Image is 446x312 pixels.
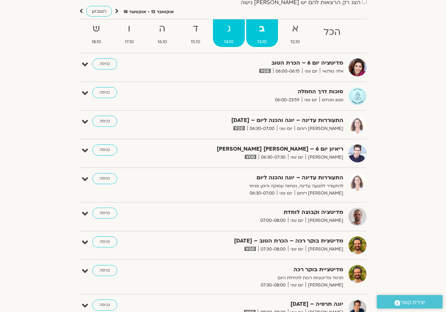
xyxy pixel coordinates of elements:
strong: ד [179,21,211,37]
span: יום שני [302,96,319,104]
span: [PERSON_NAME] [306,246,343,253]
a: א12.10 [279,19,311,47]
span: 06:00-06:15 [273,68,302,75]
strong: מדיטצית בוקר רכה – הכרת הטוב – [DATE] [174,236,343,246]
span: 17.10 [113,38,145,46]
img: vodicon [259,69,271,73]
a: ו17.10 [113,19,145,47]
p: אוקטובר 12 - אוקטובר 18 [123,8,174,16]
a: הכל [313,19,352,47]
span: 07:00-08:00 [258,217,288,224]
span: [PERSON_NAME] [306,282,343,289]
a: ש18.10 [80,19,112,47]
span: 06:30-07:00 [247,125,277,132]
span: [PERSON_NAME] [306,154,343,161]
span: יום שני [288,217,306,224]
a: כניסה [92,87,117,98]
strong: ב [246,21,278,37]
span: 13.10 [246,38,278,46]
span: 15.10 [179,38,211,46]
span: יום שני [302,68,320,75]
a: כניסה [92,173,117,184]
span: [PERSON_NAME] [306,217,343,224]
strong: מדיטציית בוקר רכה [174,265,343,274]
span: 06:00-23:59 [272,96,302,104]
span: מגוון מנחים [319,96,343,104]
a: כניסה [92,208,117,219]
span: יום שני [288,282,306,289]
img: vodicon [233,126,245,130]
span: יום שני [288,154,306,161]
strong: הכל [313,25,352,40]
strong: התעוררות עדינה – יוגה והכנה ליום – [DATE] [174,116,343,125]
span: 16.10 [146,38,178,46]
strong: מדיטציה יום 6 – הכרת הטוב [174,58,343,68]
strong: ריאיון יום 6 – [PERSON_NAME] [PERSON_NAME] [174,144,343,154]
strong: א [279,21,311,37]
span: 07:30-08:00 [258,282,288,289]
a: כניסה [92,116,117,127]
span: יצירת קשר [400,298,425,307]
a: כניסה [92,236,117,247]
a: ב13.10 [246,19,278,47]
strong: ג [213,21,245,37]
a: ד15.10 [179,19,211,47]
span: 06:30-07:30 [259,154,288,161]
span: אלה טולנאי [320,68,343,75]
p: תרגול מדיטציות רכות לתחילת היום [174,274,343,282]
strong: סוכות דרך החמלה [174,87,343,96]
span: [PERSON_NAME] רוחם [295,190,343,197]
a: ג14.10 [213,19,245,47]
span: 18.10 [80,38,112,46]
a: כניסה [92,300,117,311]
span: יום שני [288,246,306,253]
img: vodicon [244,247,256,251]
a: כניסה [92,265,117,276]
a: כניסה [92,58,117,69]
strong: ו [113,21,145,37]
strong: ש [80,21,112,37]
strong: ה [146,21,178,37]
p: להתעורר לתנועה עדינה, נשימה עמוקה ורוגע פנימי [174,182,343,190]
span: 06:30-07:00 [247,190,277,197]
span: יום שני [277,190,295,197]
strong: מדיטציה וקבוצה לומדת [174,208,343,217]
img: vodicon [245,155,256,159]
a: כניסה [92,144,117,155]
span: השבוע [92,8,106,15]
a: ה16.10 [146,19,178,47]
span: 12.10 [279,38,311,46]
strong: יוגה תרפיה – [DATE] [174,300,343,309]
strong: התעוררות עדינה – יוגה והכנה ליום [174,173,343,182]
span: 14.10 [213,38,245,46]
span: [PERSON_NAME] רוחם [295,125,343,132]
a: השבוע [86,6,112,17]
span: יום שני [277,125,295,132]
span: 07:30-08:00 [258,246,288,253]
a: יצירת קשר [377,295,443,309]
